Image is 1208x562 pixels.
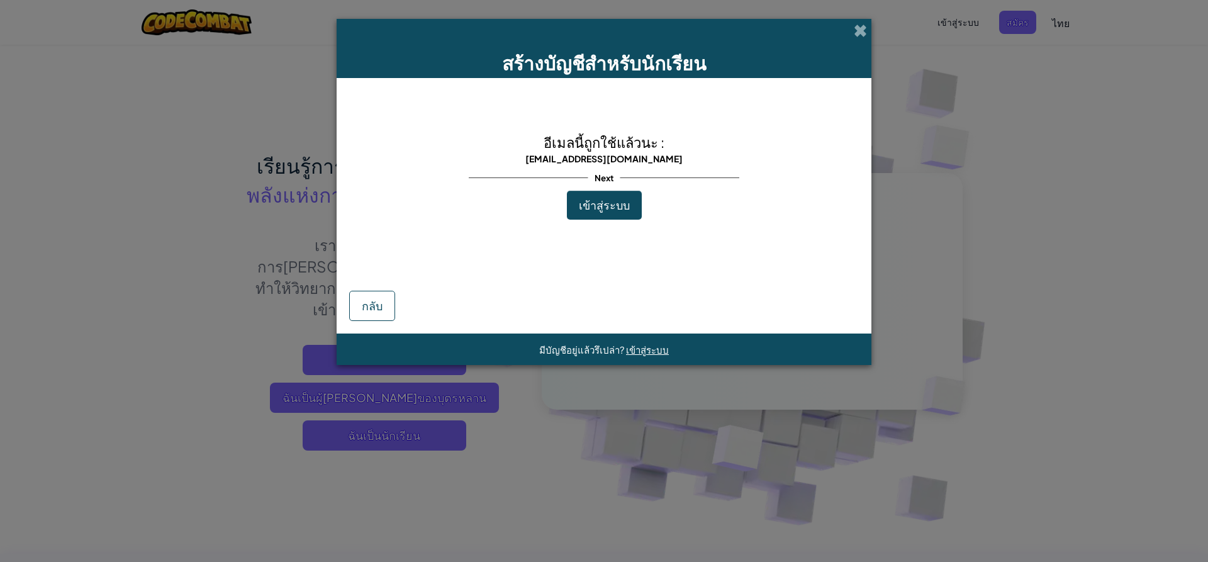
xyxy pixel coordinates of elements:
[525,153,683,164] span: [EMAIL_ADDRESS][DOMAIN_NAME]
[544,133,664,151] span: อีเมลนี้ถูกใช้แล้วนะ :
[539,344,626,356] span: มีบัญชีอยู่แล้วรึเปล่า?
[349,291,395,321] button: กลับ
[567,191,642,220] button: เข้าสู่ระบบ
[502,51,707,75] span: สร้างบัญชีสำหรับนักเรียน
[588,169,620,187] span: Next
[362,298,383,313] span: กลับ
[579,198,630,212] span: เข้าสู่ระบบ
[626,344,669,356] a: เข้าสู่ระบบ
